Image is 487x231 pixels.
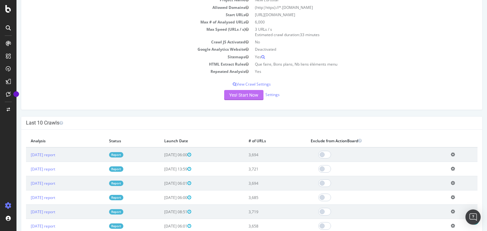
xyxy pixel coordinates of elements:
td: Deactivated [235,46,461,53]
a: [DATE] report [14,166,39,172]
span: [DATE] 13:59 [148,166,175,172]
span: [DATE] 08:51 [148,209,175,215]
td: Start URLs [10,11,235,18]
td: 3 URLs / s Estimated crawl duration: [235,26,461,38]
th: Analysis [10,134,88,147]
a: Report [93,209,107,215]
a: [DATE] report [14,195,39,200]
th: Launch Date [143,134,227,147]
td: Max Speed (URLs / s) [10,26,235,38]
span: 33 minutes [283,32,303,37]
td: Yes [235,53,461,61]
div: Open Intercom Messenger [465,209,481,225]
td: Yes [235,68,461,75]
a: Report [93,195,107,200]
div: Tooltip anchor [13,91,19,97]
td: 6,000 [235,18,461,26]
span: [DATE] 06:01 [148,223,175,229]
td: Repeated Analysis [10,68,235,75]
button: Yes! Start Now [208,90,247,100]
td: Crawl JS Activated [10,38,235,46]
span: [DATE] 06:01 [148,181,175,186]
td: 3,719 [227,205,289,219]
a: [DATE] report [14,152,39,157]
td: HTML Extract Rules [10,61,235,68]
td: 3,721 [227,162,289,176]
h4: Last 10 Crawls [10,120,461,126]
td: 3,694 [227,176,289,190]
a: [DATE] report [14,209,39,215]
td: Max # of Analysed URLs [10,18,235,26]
a: Settings [249,92,263,97]
td: Google Analytics Website [10,46,235,53]
td: Que faire, Bons plans, Nb liens éléments menu [235,61,461,68]
th: Exclude from ActionBoard [289,134,430,147]
td: 3,685 [227,190,289,205]
a: Report [93,223,107,229]
a: Report [93,181,107,186]
a: [DATE] report [14,181,39,186]
p: View Crawl Settings [10,81,461,87]
td: 3,694 [227,147,289,162]
td: Allowed Domains [10,4,235,11]
span: [DATE] 06:00 [148,152,175,157]
td: No [235,38,461,46]
span: [DATE] 06:00 [148,195,175,200]
th: Status [88,134,143,147]
a: [DATE] report [14,223,39,229]
td: Sitemaps [10,53,235,61]
a: Report [93,152,107,157]
td: (http|https)://*.[DOMAIN_NAME] [235,4,461,11]
a: Report [93,166,107,172]
td: [URL][DOMAIN_NAME] [235,11,461,18]
th: # of URLs [227,134,289,147]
